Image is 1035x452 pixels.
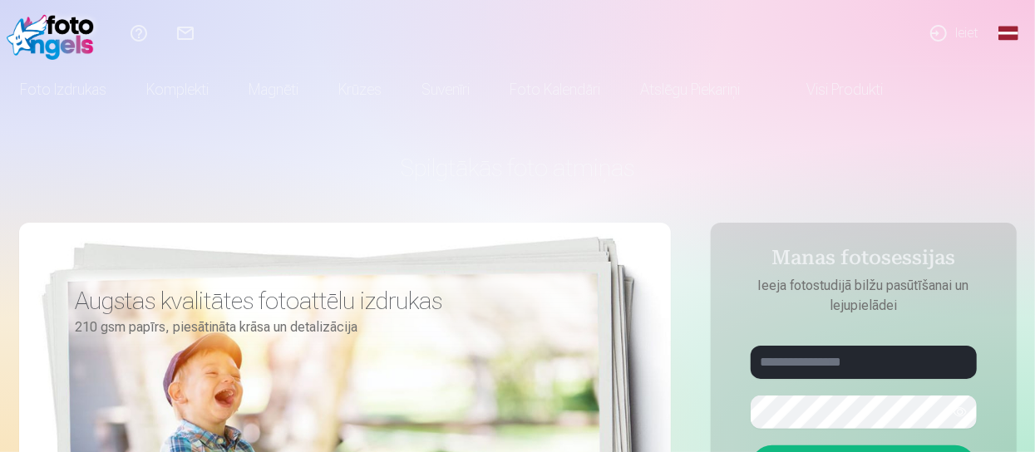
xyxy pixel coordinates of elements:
[7,7,102,60] img: /fa1
[76,286,581,316] h3: Augstas kvalitātes fotoattēlu izdrukas
[229,66,318,113] a: Magnēti
[19,153,1017,183] h1: Spilgtākās foto atmiņas
[402,66,490,113] a: Suvenīri
[490,66,620,113] a: Foto kalendāri
[620,66,760,113] a: Atslēgu piekariņi
[126,66,229,113] a: Komplekti
[760,66,903,113] a: Visi produkti
[318,66,402,113] a: Krūzes
[76,316,581,339] p: 210 gsm papīrs, piesātināta krāsa un detalizācija
[734,276,993,316] p: Ieeja fotostudijā bilžu pasūtīšanai un lejupielādei
[734,246,993,276] h4: Manas fotosessijas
